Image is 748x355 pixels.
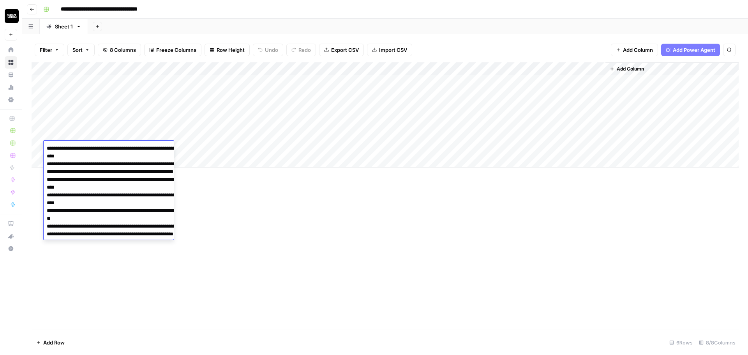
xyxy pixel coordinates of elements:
a: AirOps Academy [5,217,17,230]
button: Help + Support [5,242,17,255]
div: 8/8 Columns [696,336,739,349]
a: Your Data [5,69,17,81]
div: 6 Rows [666,336,696,349]
button: Add Row [32,336,69,349]
button: Row Height [205,44,250,56]
span: Add Row [43,339,65,346]
button: Export CSV [319,44,364,56]
span: Export CSV [331,46,359,54]
span: Add Column [617,65,644,72]
button: Redo [286,44,316,56]
button: Add Power Agent [661,44,720,56]
button: Freeze Columns [144,44,201,56]
button: Sort [67,44,95,56]
span: Import CSV [379,46,407,54]
button: 8 Columns [98,44,141,56]
button: What's new? [5,230,17,242]
span: Filter [40,46,52,54]
button: Filter [35,44,64,56]
a: Settings [5,94,17,106]
button: Add Column [611,44,658,56]
span: 8 Columns [110,46,136,54]
img: Contact Studios Logo [5,9,19,23]
span: Add Column [623,46,653,54]
a: Sheet 1 [40,19,88,34]
span: Undo [265,46,278,54]
button: Import CSV [367,44,412,56]
button: Undo [253,44,283,56]
span: Sort [72,46,83,54]
a: Browse [5,56,17,69]
a: Home [5,44,17,56]
span: Freeze Columns [156,46,196,54]
span: Add Power Agent [673,46,715,54]
span: Redo [298,46,311,54]
span: Row Height [217,46,245,54]
a: Usage [5,81,17,94]
div: Sheet 1 [55,23,73,30]
button: Add Column [607,64,647,74]
button: Workspace: Contact Studios [5,6,17,26]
